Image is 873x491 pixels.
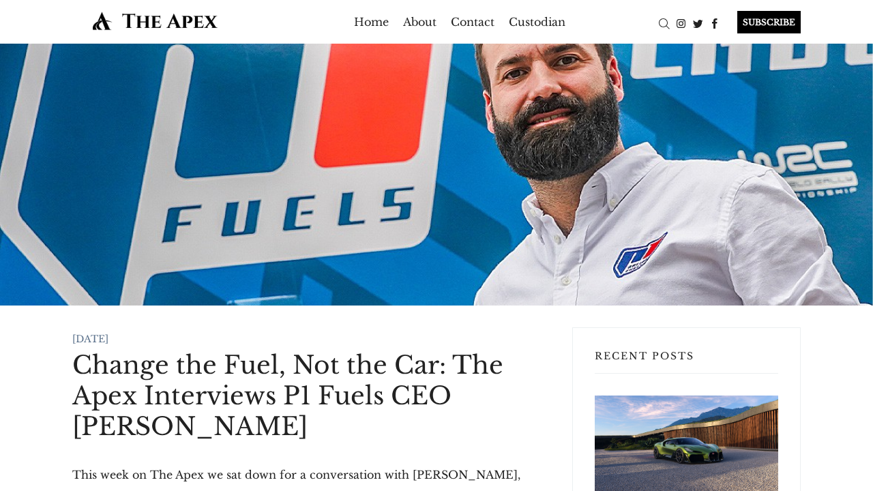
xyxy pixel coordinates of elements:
a: Search [655,16,672,29]
a: SUBSCRIBE [724,11,801,33]
a: About [403,11,436,33]
img: The Apex by Custodian [72,11,238,31]
a: Home [354,11,389,33]
a: Facebook [707,16,724,29]
h3: Recent Posts [595,350,778,374]
a: Twitter [690,16,707,29]
a: Instagram [672,16,690,29]
a: Contact [451,11,494,33]
a: Custodian [509,11,565,33]
time: [DATE] [72,333,108,345]
h1: Change the Fuel, Not the Car: The Apex Interviews P1 Fuels CEO [PERSON_NAME] [72,350,550,442]
div: SUBSCRIBE [737,11,801,33]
